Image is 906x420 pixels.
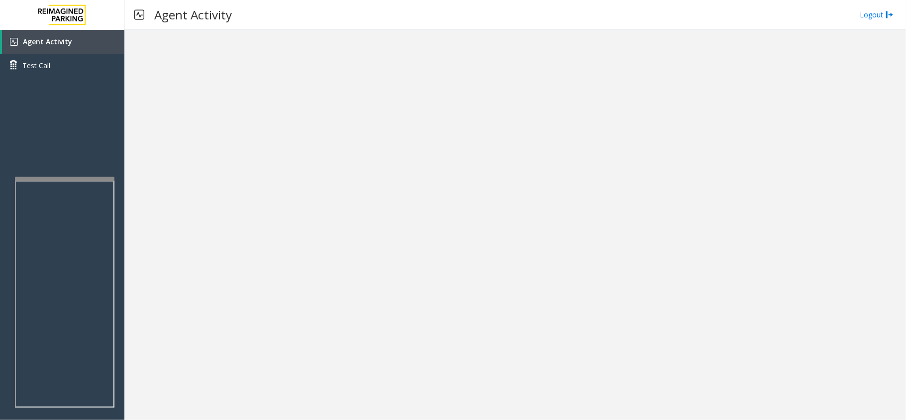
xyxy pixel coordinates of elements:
img: 'icon' [10,38,18,46]
img: logout [886,9,894,20]
img: pageIcon [134,2,144,27]
span: Agent Activity [23,37,72,46]
h3: Agent Activity [149,2,237,27]
a: Logout [860,9,894,20]
a: Agent Activity [2,30,124,54]
span: Test Call [22,60,50,71]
